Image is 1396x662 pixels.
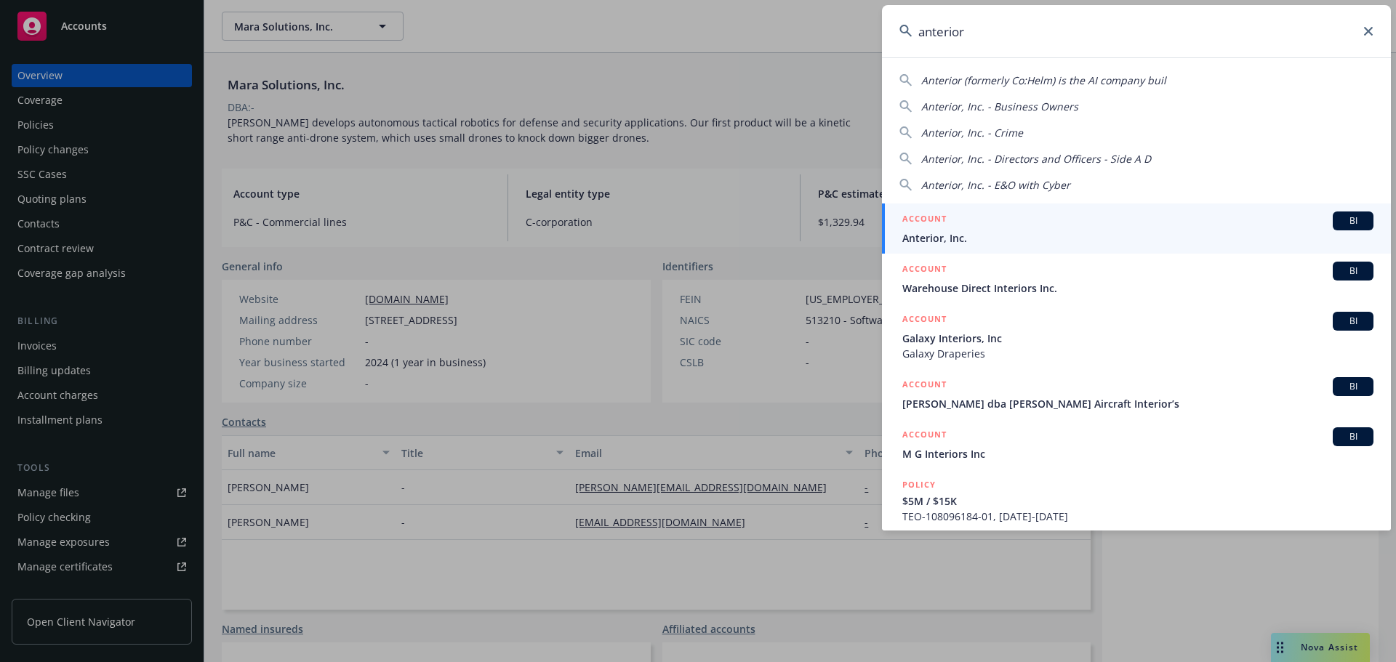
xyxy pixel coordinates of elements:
h5: POLICY [902,477,936,492]
span: Anterior, Inc. - E&O with Cyber [921,178,1070,192]
span: Anterior, Inc. - Crime [921,126,1023,140]
h5: ACCOUNT [902,377,947,395]
h5: ACCOUNT [902,211,947,229]
a: ACCOUNTBIAnterior, Inc. [882,203,1391,254]
span: $5M / $15K [902,493,1373,509]
span: Anterior, Inc. - Directors and Officers - Side A D [921,152,1151,166]
a: ACCOUNTBIWarehouse Direct Interiors Inc. [882,254,1391,304]
h5: ACCOUNT [902,312,947,329]
h5: ACCOUNT [902,427,947,445]
span: BI [1339,265,1368,278]
span: Galaxy Interiors, Inc [902,331,1373,346]
span: Anterior, Inc. - Business Owners [921,100,1078,113]
h5: ACCOUNT [902,262,947,279]
span: BI [1339,380,1368,393]
span: [PERSON_NAME] dba [PERSON_NAME] Aircraft Interior’s [902,396,1373,411]
span: BI [1339,430,1368,443]
span: BI [1339,315,1368,328]
span: Anterior, Inc. [902,230,1373,246]
a: ACCOUNTBIM G Interiors Inc [882,419,1391,469]
span: TEO-108096184-01, [DATE]-[DATE] [902,509,1373,524]
span: Galaxy Draperies [902,346,1373,361]
a: ACCOUNTBIGalaxy Interiors, IncGalaxy Draperies [882,304,1391,369]
span: BI [1339,214,1368,227]
span: Anterior (formerly Co:Helm) is the AI company buil [921,73,1166,87]
a: ACCOUNTBI[PERSON_NAME] dba [PERSON_NAME] Aircraft Interior’s [882,369,1391,419]
span: Warehouse Direct Interiors Inc. [902,280,1373,296]
input: Search... [882,5,1391,57]
a: POLICY$5M / $15KTEO-108096184-01, [DATE]-[DATE] [882,469,1391,532]
span: M G Interiors Inc [902,446,1373,461]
